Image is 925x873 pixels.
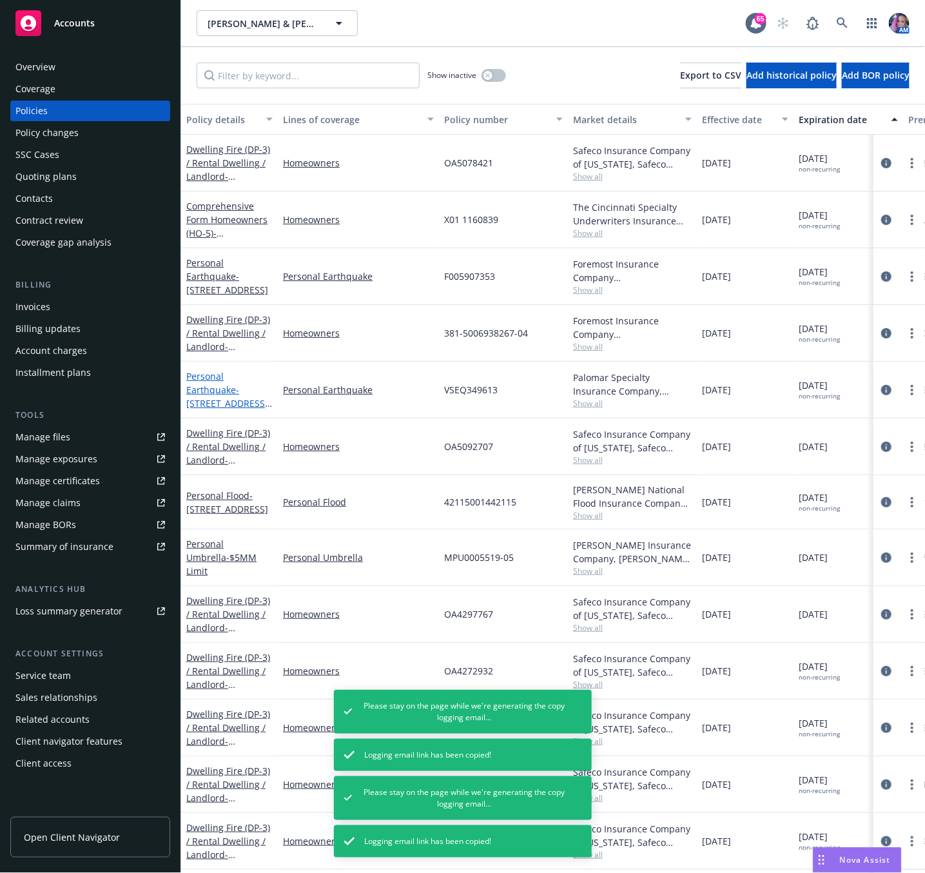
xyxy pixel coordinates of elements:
[573,652,692,679] div: Safeco Insurance Company of [US_STATE], Safeco Insurance
[813,847,902,873] button: Nova Assist
[799,113,884,126] div: Expiration date
[283,440,434,453] a: Homeowners
[365,749,492,761] span: Logging email link has been copied!
[444,607,493,621] span: OA4297767
[573,792,692,803] span: Show all
[10,279,170,291] div: Billing
[573,427,692,455] div: Safeco Insurance Company of [US_STATE], Safeco Insurance (Liberty Mutual)
[702,495,731,509] span: [DATE]
[186,113,258,126] div: Policy details
[10,583,170,596] div: Analytics hub
[702,113,774,126] div: Effective date
[10,101,170,121] a: Policies
[904,269,920,284] a: more
[186,454,268,493] span: - [STREET_ADDRESS][PERSON_NAME]
[879,269,894,284] a: circleInformation
[439,104,568,135] button: Policy number
[702,326,731,340] span: [DATE]
[755,13,766,25] div: 65
[15,753,72,774] div: Client access
[15,731,122,752] div: Client navigator features
[879,607,894,622] a: circleInformation
[10,166,170,187] a: Quoting plans
[799,787,840,795] div: non-recurring
[702,270,731,283] span: [DATE]
[15,188,53,209] div: Contacts
[10,601,170,622] a: Loss summary generator
[444,156,493,170] span: OA5078421
[859,10,885,36] a: Switch app
[799,773,840,795] span: [DATE]
[15,536,113,557] div: Summary of insurance
[15,601,122,622] div: Loss summary generator
[702,213,731,226] span: [DATE]
[283,778,434,791] a: Homeowners
[904,550,920,565] a: more
[15,210,83,231] div: Contract review
[879,155,894,171] a: circleInformation
[10,232,170,253] a: Coverage gap analysis
[573,455,692,466] span: Show all
[799,660,840,682] span: [DATE]
[186,489,268,515] a: Personal Flood
[904,495,920,510] a: more
[573,595,692,622] div: Safeco Insurance Company of [US_STATE], Safeco Insurance
[186,651,270,718] a: Dwelling Fire (DP-3) / Rental Dwelling / Landlord
[573,228,692,239] span: Show all
[54,18,95,28] span: Accounts
[15,166,77,187] div: Quoting plans
[799,673,840,682] div: non-recurring
[702,551,731,564] span: [DATE]
[573,765,692,792] div: Safeco Insurance Company of [US_STATE], Safeco Insurance
[444,551,514,564] span: MPU0005519-05
[15,297,50,317] div: Invoices
[799,222,840,230] div: non-recurring
[15,709,90,730] div: Related accounts
[15,471,100,491] div: Manage certificates
[186,340,268,366] span: - [STREET_ADDRESS]
[904,607,920,622] a: more
[702,440,731,453] span: [DATE]
[573,822,692,849] div: Safeco Insurance Company of [US_STATE], Safeco Insurance
[879,834,894,849] a: circleInformation
[746,69,837,81] span: Add historical policy
[904,212,920,228] a: more
[444,326,528,340] span: 381-5006938267-04
[10,493,170,513] a: Manage claims
[799,265,840,287] span: [DATE]
[10,753,170,774] a: Client access
[573,483,692,510] div: [PERSON_NAME] National Flood Insurance Company, [PERSON_NAME] Flood
[799,843,840,852] div: non-recurring
[573,144,692,171] div: Safeco Insurance Company of [US_STATE], Safeco Insurance
[24,830,120,844] span: Open Client Navigator
[840,854,891,865] span: Nova Assist
[15,57,55,77] div: Overview
[842,69,910,81] span: Add BOR policy
[186,200,268,266] a: Comprehensive Form Homeowners (HO-5)
[283,156,434,170] a: Homeowners
[186,708,270,774] a: Dwelling Fire (DP-3) / Rental Dwelling / Landlord
[879,212,894,228] a: circleInformation
[10,731,170,752] a: Client navigator features
[10,471,170,491] a: Manage certificates
[444,440,493,453] span: OA5092707
[573,398,692,409] span: Show all
[879,550,894,565] a: circleInformation
[15,687,97,708] div: Sales relationships
[15,123,79,143] div: Policy changes
[10,57,170,77] a: Overview
[702,778,731,791] span: [DATE]
[186,792,268,831] span: - [STREET_ADDRESS][PERSON_NAME]
[283,213,434,226] a: Homeowners
[283,834,434,848] a: Homeowners
[10,515,170,535] a: Manage BORs
[842,63,910,88] button: Add BOR policy
[702,664,731,678] span: [DATE]
[573,371,692,398] div: Palomar Specialty Insurance Company, Palomar Specialty
[573,622,692,633] span: Show all
[283,551,434,564] a: Personal Umbrella
[879,326,894,341] a: circleInformation
[186,143,270,196] a: Dwelling Fire (DP-3) / Rental Dwelling / Landlord
[197,63,420,88] input: Filter by keyword...
[444,270,495,283] span: F005907353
